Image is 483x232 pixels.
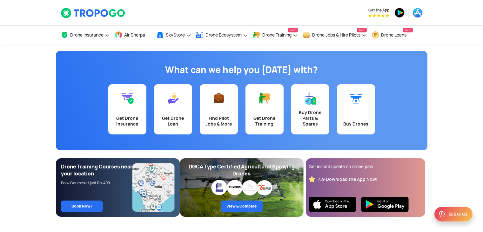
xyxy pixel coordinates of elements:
a: Drone Jobs & Hire PilotsNew [303,26,367,44]
div: Get instant update on drone jobs [309,163,422,170]
img: Buy Drones [350,92,362,105]
div: Book Courses at just Rs. 499 [61,181,133,186]
div: DGCA Type Certified Agricultural Spraying Drones [185,163,299,177]
span: New [403,28,413,32]
img: Get Drone Insurance [121,92,134,105]
img: Get Drone Loan [167,92,179,105]
span: Get the App [368,8,389,13]
div: 4.9 Download the App Now! [318,176,378,182]
a: Book Now! [61,201,103,212]
a: SkyStore [156,26,191,44]
a: Air Sherpa [115,26,151,44]
a: Buy Drones [337,84,375,134]
a: Get Drone Loan [154,84,192,134]
a: Drone LoansNew [372,26,413,44]
span: Drone Insurance [70,32,104,38]
a: Get Drone Insurance [108,84,146,134]
div: Get Drone Loan [158,115,188,127]
div: Buy Drones [341,121,371,127]
a: Buy Drone Parts & Spares [291,84,329,134]
span: Drone Loans [381,32,406,38]
a: Drone TrainingNew [253,26,298,44]
div: Get Drone Training [249,115,280,127]
img: Playstore [361,197,409,212]
img: star_rating [309,176,315,182]
div: Get Drone Insurance [112,115,143,127]
span: SkyStore [166,32,185,38]
span: Drone Training [262,32,292,38]
a: Find Pilot Jobs & More [200,84,238,134]
a: View & Compare [221,201,263,212]
div: Buy Drone Parts & Spares [295,110,325,127]
div: Talk to Us [448,211,467,217]
a: Drone Ecosystem [196,26,248,44]
img: App Raking [368,14,389,17]
h1: What can we help you [DATE] with? [61,64,423,76]
span: Drone Jobs & Hire Pilots [312,32,360,38]
img: Get Drone Training [258,92,271,105]
a: Drone Insurance [61,26,110,44]
span: New [357,28,366,32]
img: Buy Drone Parts & Spares [304,92,317,105]
span: Drone Ecosystem [205,32,242,38]
img: Find Pilot Jobs & More [212,92,225,105]
span: New [288,28,298,32]
img: TropoGo Logo [61,8,126,18]
img: playstore [394,8,405,18]
a: Get Drone Training [245,84,284,134]
img: appstore [413,8,423,18]
div: Find Pilot Jobs & More [204,115,234,127]
img: Ios [309,197,356,212]
div: Drone Training Courses near your location [61,163,133,177]
img: ic_Support.svg [438,210,446,218]
span: Air Sherpa [124,32,145,38]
